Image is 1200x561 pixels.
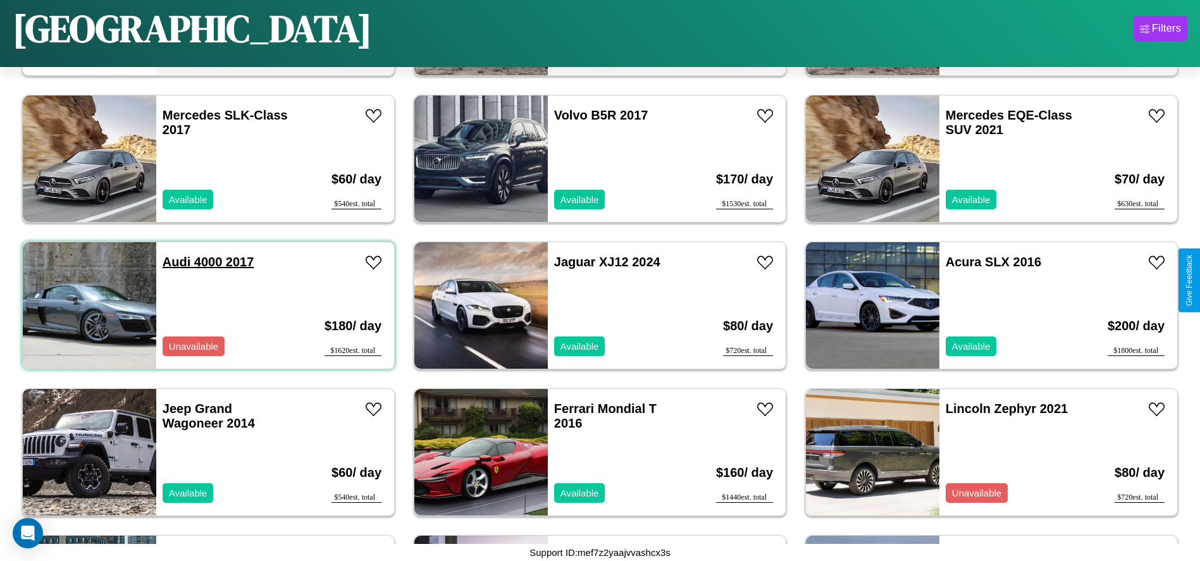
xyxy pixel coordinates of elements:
a: Lincoln Zephyr 2021 [946,402,1068,416]
h3: $ 80 / day [1115,453,1165,493]
h3: $ 60 / day [331,453,381,493]
div: $ 1440 est. total [716,493,773,503]
div: $ 1620 est. total [325,346,381,356]
p: Unavailable [952,484,1001,502]
p: Support ID: mef7z2yaajvvashcx3s [529,544,671,561]
a: Mercedes EQE-Class SUV 2021 [946,108,1072,137]
a: Audi 4000 2017 [163,255,254,269]
div: Open Intercom Messenger [13,518,43,548]
a: Jeep Grand Wagoneer 2014 [163,402,255,430]
div: Give Feedback [1185,255,1194,306]
h3: $ 60 / day [331,159,381,199]
h3: $ 70 / day [1115,159,1165,199]
p: Available [169,484,207,502]
h3: $ 160 / day [716,453,773,493]
div: Filters [1152,22,1181,35]
a: Acura SLX 2016 [946,255,1041,269]
a: Jaguar XJ12 2024 [554,255,660,269]
h1: [GEOGRAPHIC_DATA] [13,3,372,54]
div: $ 720 est. total [1115,493,1165,503]
p: Available [952,191,991,208]
p: Unavailable [169,338,218,355]
h3: $ 200 / day [1108,306,1165,346]
a: Mercedes SLK-Class 2017 [163,108,288,137]
p: Available [952,338,991,355]
p: Available [560,338,599,355]
div: $ 540 est. total [331,199,381,209]
a: Ferrari Mondial T 2016 [554,402,657,430]
h3: $ 170 / day [716,159,773,199]
div: $ 540 est. total [331,493,381,503]
div: $ 720 est. total [723,346,773,356]
div: $ 1530 est. total [716,199,773,209]
div: $ 1800 est. total [1108,346,1165,356]
button: Filters [1134,16,1187,41]
p: Available [560,484,599,502]
p: Available [560,191,599,208]
h3: $ 180 / day [325,306,381,346]
div: $ 630 est. total [1115,199,1165,209]
a: Volvo B5R 2017 [554,108,648,122]
p: Available [169,191,207,208]
h3: $ 80 / day [723,306,773,346]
